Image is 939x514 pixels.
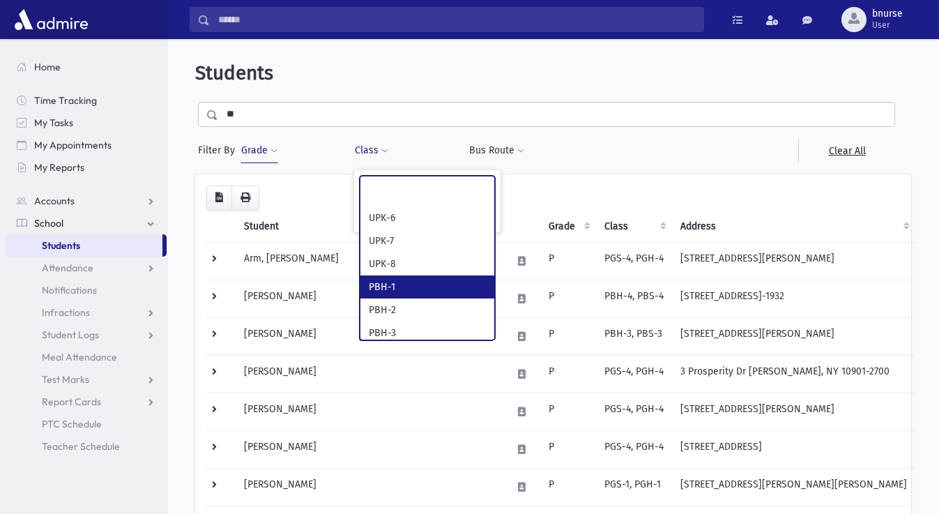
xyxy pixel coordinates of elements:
[6,301,167,324] a: Infractions
[236,468,503,506] td: [PERSON_NAME]
[596,393,672,430] td: PGS-4, PGH-4
[672,393,915,430] td: [STREET_ADDRESS][PERSON_NAME]
[672,211,915,243] th: Address: activate to sort column ascending
[596,280,672,317] td: PBH-4, PBS-4
[42,418,102,430] span: PTC Schedule
[540,317,596,355] td: P
[540,280,596,317] td: P
[6,279,167,301] a: Notifications
[540,393,596,430] td: P
[360,229,494,252] li: UPK-7
[540,355,596,393] td: P
[596,317,672,355] td: PBH-3, PBS-3
[360,298,494,322] li: PBH-2
[34,61,61,73] span: Home
[34,217,63,229] span: School
[231,186,259,211] button: Print
[42,262,93,274] span: Attendance
[34,116,73,129] span: My Tasks
[872,8,903,20] span: bnurse
[6,112,167,134] a: My Tasks
[798,138,895,163] a: Clear All
[34,139,112,151] span: My Appointments
[42,373,89,386] span: Test Marks
[6,89,167,112] a: Time Tracking
[6,324,167,346] a: Student Logs
[6,56,167,78] a: Home
[241,138,278,163] button: Grade
[672,355,915,393] td: 3 Prosperity Dr [PERSON_NAME], NY 10901-2700
[360,275,494,298] li: PBH-1
[540,430,596,468] td: P
[198,143,241,158] span: Filter By
[6,413,167,435] a: PTC Schedule
[42,328,99,341] span: Student Logs
[6,234,162,257] a: Students
[540,211,596,243] th: Grade: activate to sort column ascending
[596,468,672,506] td: PGS-1, PGH-1
[6,368,167,391] a: Test Marks
[596,211,672,243] th: Class: activate to sort column ascending
[872,20,903,31] span: User
[540,242,596,280] td: P
[236,280,503,317] td: [PERSON_NAME]
[6,435,167,458] a: Teacher Schedule
[6,257,167,279] a: Attendance
[6,391,167,413] a: Report Cards
[596,355,672,393] td: PGS-4, PGH-4
[42,395,101,408] span: Report Cards
[11,6,91,33] img: AdmirePro
[6,156,167,179] a: My Reports
[236,211,503,243] th: Student: activate to sort column descending
[596,242,672,280] td: PGS-4, PGH-4
[236,242,503,280] td: Arm, [PERSON_NAME]
[672,430,915,468] td: [STREET_ADDRESS]
[6,190,167,212] a: Accounts
[596,430,672,468] td: PGS-4, PGH-4
[34,195,75,207] span: Accounts
[468,138,525,163] button: Bus Route
[236,430,503,468] td: [PERSON_NAME]
[540,468,596,506] td: P
[672,242,915,280] td: [STREET_ADDRESS][PERSON_NAME]
[34,94,97,107] span: Time Tracking
[210,7,703,32] input: Search
[206,186,232,211] button: CSV
[42,351,117,363] span: Meal Attendance
[42,284,97,296] span: Notifications
[672,280,915,317] td: [STREET_ADDRESS]-1932
[42,239,80,252] span: Students
[34,161,84,174] span: My Reports
[6,212,167,234] a: School
[6,346,167,368] a: Meal Attendance
[360,322,494,345] li: PBH-3
[672,468,915,506] td: [STREET_ADDRESS][PERSON_NAME][PERSON_NAME]
[672,317,915,355] td: [STREET_ADDRESS][PERSON_NAME]
[42,440,120,453] span: Teacher Schedule
[360,206,494,229] li: UPK-6
[42,306,90,319] span: Infractions
[195,61,273,84] span: Students
[236,317,503,355] td: [PERSON_NAME]
[360,252,494,275] li: UPK-8
[354,138,389,163] button: Class
[6,134,167,156] a: My Appointments
[236,355,503,393] td: [PERSON_NAME]
[236,393,503,430] td: [PERSON_NAME]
